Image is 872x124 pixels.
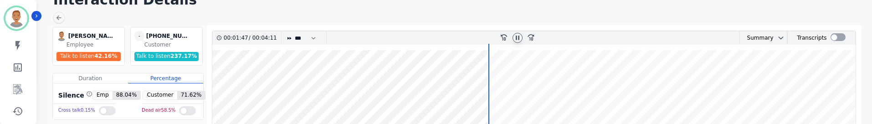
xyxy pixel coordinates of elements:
[68,31,114,41] div: [PERSON_NAME]
[58,104,95,117] div: Cross talk 0.15 %
[797,31,826,45] div: Transcripts
[67,41,123,48] div: Employee
[777,34,785,41] svg: chevron down
[134,52,199,61] div: Talk to listen
[113,91,141,99] span: 88.04 %
[224,31,249,45] div: 00:01:47
[177,91,205,99] span: 71.62 %
[144,41,200,48] div: Customer
[128,73,203,83] div: Percentage
[56,91,92,100] div: Silence
[94,53,117,59] span: 42.16 %
[740,31,774,45] div: Summary
[5,7,27,29] img: Bordered avatar
[56,52,121,61] div: Talk to listen
[774,34,785,41] button: chevron down
[224,31,279,45] div: /
[53,73,128,83] div: Duration
[93,91,113,99] span: Emp
[143,91,177,99] span: Customer
[146,31,192,41] div: [PHONE_NUMBER]
[251,31,276,45] div: 00:04:11
[170,53,197,59] span: 237.17 %
[142,104,175,117] div: Dead air 58.5 %
[134,31,144,41] span: -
